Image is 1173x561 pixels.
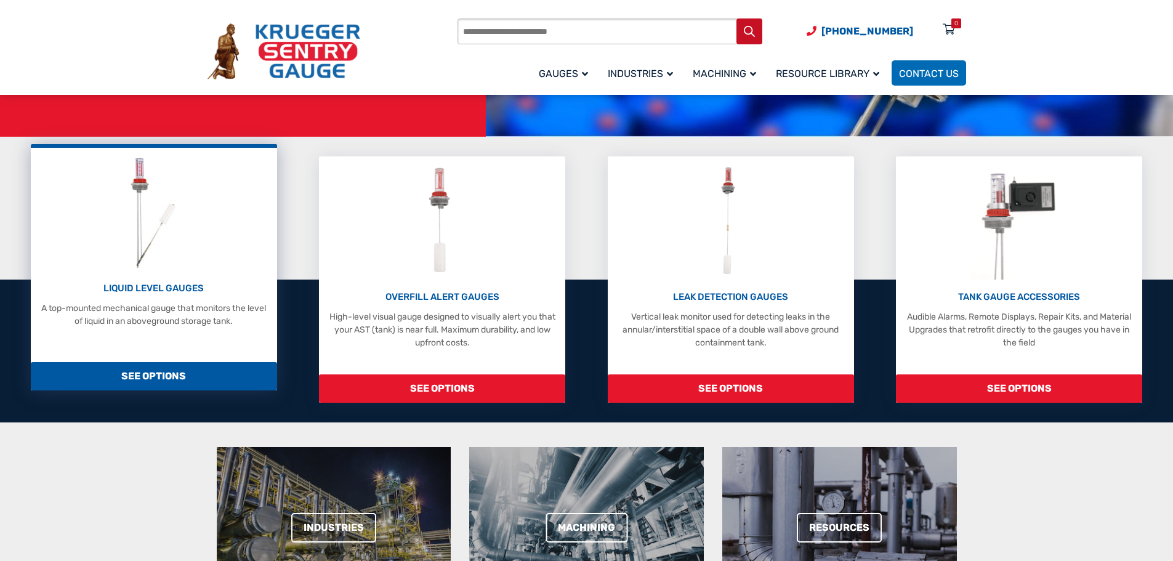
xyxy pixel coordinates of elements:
[892,60,966,86] a: Contact Us
[807,23,913,39] a: Phone Number (920) 434-8860
[608,68,673,79] span: Industries
[821,25,913,37] span: [PHONE_NUMBER]
[208,23,360,80] img: Krueger Sentry Gauge
[531,59,600,87] a: Gauges
[325,310,559,349] p: High-level visual gauge designed to visually alert you that your AST (tank) is near full. Maximum...
[693,68,756,79] span: Machining
[291,513,376,543] a: Industries
[608,156,854,403] a: Leak Detection Gauges LEAK DETECTION GAUGES Vertical leak monitor used for detecting leaks in the...
[608,374,854,403] span: SEE OPTIONS
[37,281,271,296] p: LIQUID LEVEL GAUGES
[415,163,470,280] img: Overfill Alert Gauges
[31,144,277,390] a: Liquid Level Gauges LIQUID LEVEL GAUGES A top-mounted mechanical gauge that monitors the level of...
[776,68,879,79] span: Resource Library
[319,374,565,403] span: SEE OPTIONS
[539,68,588,79] span: Gauges
[797,513,882,543] a: Resources
[768,59,892,87] a: Resource Library
[325,290,559,304] p: OVERFILL ALERT GAUGES
[706,163,755,280] img: Leak Detection Gauges
[546,513,627,543] a: Machining
[902,290,1136,304] p: TANK GAUGE ACCESSORIES
[121,154,186,271] img: Liquid Level Gauges
[954,18,958,28] div: 0
[31,362,277,390] span: SEE OPTIONS
[600,59,685,87] a: Industries
[614,310,848,349] p: Vertical leak monitor used for detecting leaks in the annular/interstitial space of a double wall...
[899,68,959,79] span: Contact Us
[896,156,1142,403] a: Tank Gauge Accessories TANK GAUGE ACCESSORIES Audible Alarms, Remote Displays, Repair Kits, and M...
[896,374,1142,403] span: SEE OPTIONS
[685,59,768,87] a: Machining
[970,163,1069,280] img: Tank Gauge Accessories
[614,290,848,304] p: LEAK DETECTION GAUGES
[902,310,1136,349] p: Audible Alarms, Remote Displays, Repair Kits, and Material Upgrades that retrofit directly to the...
[37,302,271,328] p: A top-mounted mechanical gauge that monitors the level of liquid in an aboveground storage tank.
[319,156,565,403] a: Overfill Alert Gauges OVERFILL ALERT GAUGES High-level visual gauge designed to visually alert yo...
